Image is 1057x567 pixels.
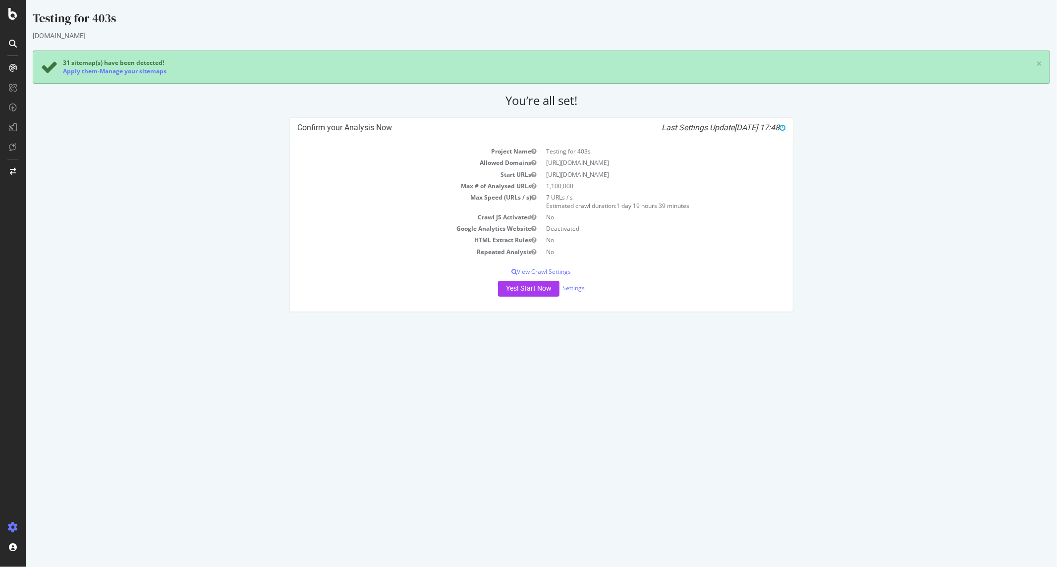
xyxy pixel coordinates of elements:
[272,180,515,192] td: Max # of Analysed URLs
[272,123,760,133] h4: Confirm your Analysis Now
[636,123,760,133] i: Last Settings Update
[7,94,1024,107] h2: You’re all set!
[516,169,760,180] td: [URL][DOMAIN_NAME]
[516,211,760,223] td: No
[7,31,1024,41] div: [DOMAIN_NAME]
[7,10,1024,31] div: Testing for 403s
[516,234,760,246] td: No
[272,267,760,276] p: View Crawl Settings
[74,67,141,75] a: Manage your sitemaps
[272,223,515,234] td: Google Analytics Website
[472,281,534,297] button: Yes! Start Now
[272,157,515,168] td: Allowed Domains
[516,246,760,258] td: No
[516,180,760,192] td: 1,100,000
[516,223,760,234] td: Deactivated
[537,284,559,292] a: Settings
[516,192,760,211] td: 7 URLs / s Estimated crawl duration:
[709,123,760,132] span: [DATE] 17:48
[1010,58,1016,69] a: ×
[272,211,515,223] td: Crawl JS Activated
[37,58,138,67] span: 31 sitemap(s) have been detected!
[272,234,515,246] td: HTML Extract Rules
[272,146,515,157] td: Project Name
[516,157,760,168] td: [URL][DOMAIN_NAME]
[37,67,72,75] a: Apply them
[272,246,515,258] td: Repeated Analysis
[37,67,141,75] div: -
[516,146,760,157] td: Testing for 403s
[591,202,664,210] span: 1 day 19 hours 39 minutes
[272,169,515,180] td: Start URLs
[272,192,515,211] td: Max Speed (URLs / s)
